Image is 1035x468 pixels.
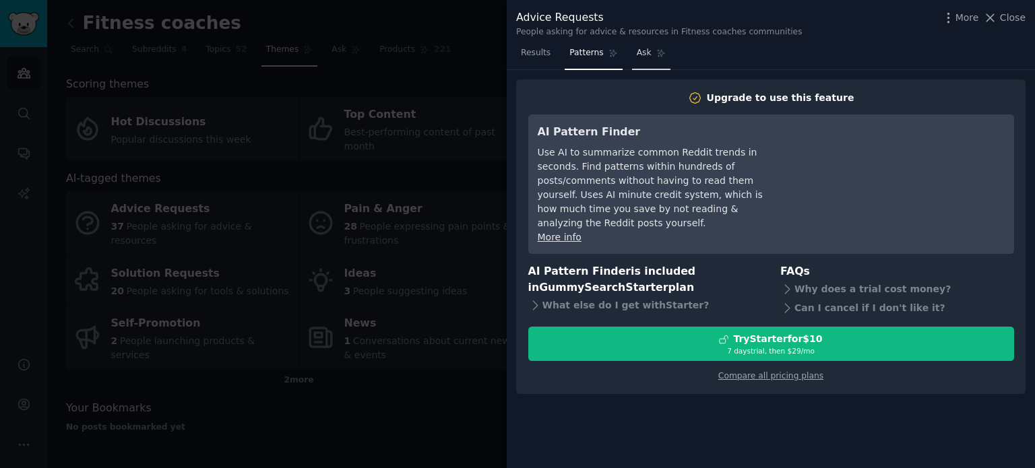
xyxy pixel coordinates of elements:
a: Patterns [565,42,622,70]
h3: AI Pattern Finder is included in plan [528,263,762,296]
a: Compare all pricing plans [718,371,823,380]
iframe: YouTube video player [803,124,1005,225]
span: More [955,11,979,25]
div: Try Starter for $10 [733,332,822,346]
div: Why does a trial cost money? [780,279,1014,298]
div: Can I cancel if I don't like it? [780,298,1014,317]
a: Ask [632,42,670,70]
div: People asking for advice & resources in Fitness coaches communities [516,26,803,38]
div: Upgrade to use this feature [707,91,854,105]
a: More info [538,232,582,242]
h3: AI Pattern Finder [538,124,784,141]
button: TryStarterfor$107 daystrial, then $29/mo [528,327,1014,361]
span: Ask [637,47,652,59]
div: What else do I get with Starter ? [528,296,762,315]
div: Use AI to summarize common Reddit trends in seconds. Find patterns within hundreds of posts/comme... [538,145,784,230]
span: Patterns [569,47,603,59]
a: Results [516,42,555,70]
button: More [941,11,979,25]
span: GummySearch Starter [539,281,668,294]
span: Close [1000,11,1026,25]
div: Advice Requests [516,9,803,26]
span: Results [521,47,551,59]
div: 7 days trial, then $ 29 /mo [529,346,1013,356]
button: Close [983,11,1026,25]
h3: FAQs [780,263,1014,280]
